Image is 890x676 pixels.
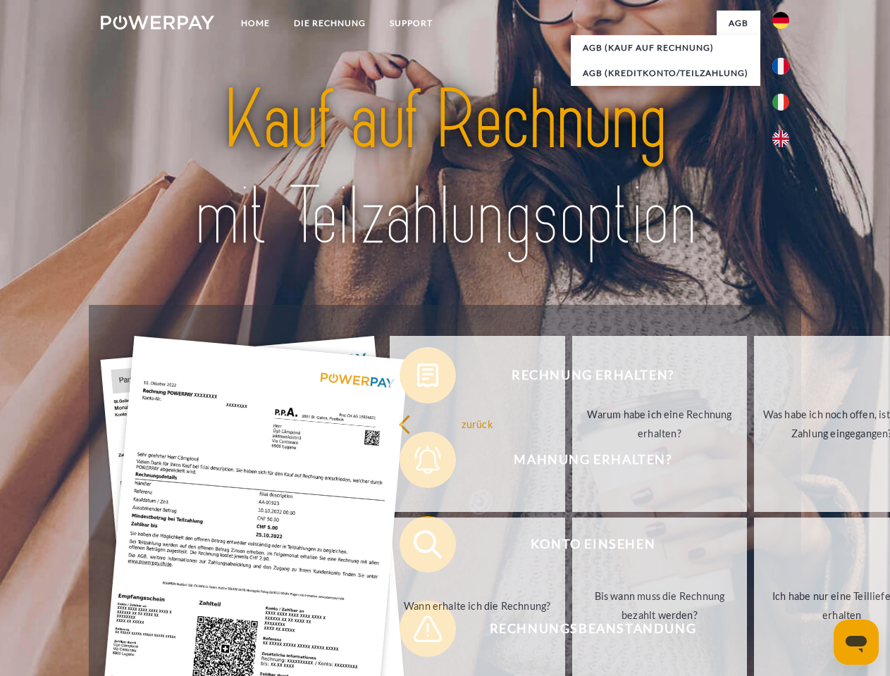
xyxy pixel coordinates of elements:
div: zurück [398,414,557,433]
img: title-powerpay_de.svg [135,68,755,270]
div: Wann erhalte ich die Rechnung? [398,596,557,615]
a: AGB (Kreditkonto/Teilzahlung) [571,61,760,86]
a: AGB (Kauf auf Rechnung) [571,35,760,61]
a: SUPPORT [378,11,445,36]
img: en [772,130,789,147]
div: Bis wann muss die Rechnung bezahlt werden? [581,587,739,625]
img: fr [772,58,789,75]
a: DIE RECHNUNG [282,11,378,36]
img: it [772,94,789,111]
img: de [772,12,789,29]
img: logo-powerpay-white.svg [101,15,214,30]
div: Warum habe ich eine Rechnung erhalten? [581,405,739,443]
iframe: Button to launch messaging window [834,620,879,665]
a: Home [229,11,282,36]
a: agb [717,11,760,36]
